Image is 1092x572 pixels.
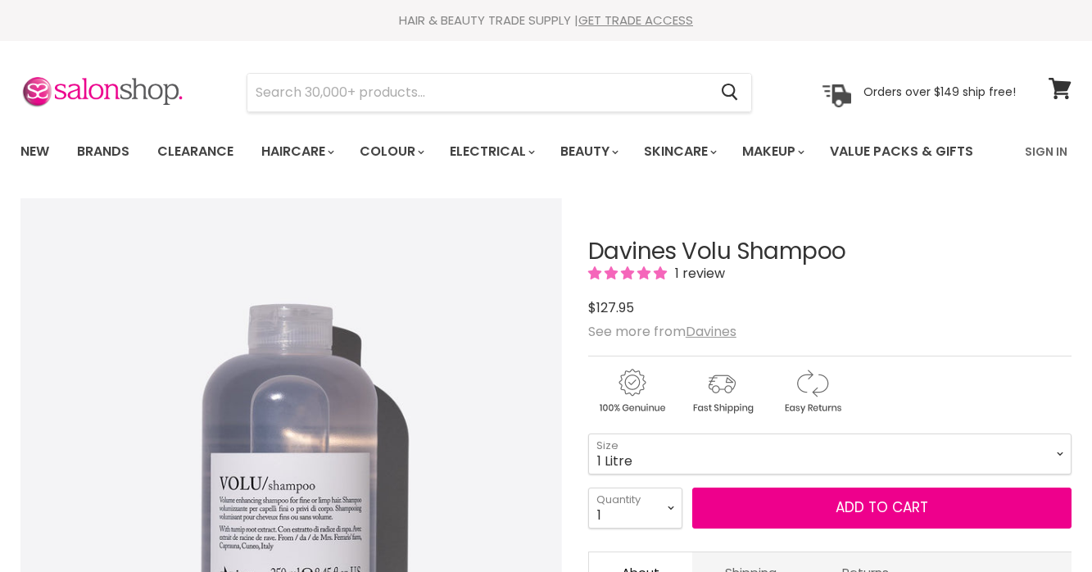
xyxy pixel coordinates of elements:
[588,322,736,341] span: See more from
[670,264,725,283] span: 1 review
[588,264,670,283] span: 5.00 stars
[588,298,634,317] span: $127.95
[247,73,752,112] form: Product
[145,134,246,169] a: Clearance
[632,134,727,169] a: Skincare
[678,366,765,416] img: shipping.gif
[588,239,1072,265] h1: Davines Volu Shampoo
[437,134,545,169] a: Electrical
[8,128,1000,175] ul: Main menu
[548,134,628,169] a: Beauty
[347,134,434,169] a: Colour
[686,322,736,341] a: Davines
[8,134,61,169] a: New
[692,488,1072,529] button: Add to cart
[578,11,693,29] a: GET TRADE ACCESS
[1015,134,1077,169] a: Sign In
[863,84,1016,99] p: Orders over $149 ship free!
[730,134,814,169] a: Makeup
[818,134,986,169] a: Value Packs & Gifts
[588,488,682,529] select: Quantity
[249,134,344,169] a: Haircare
[708,74,751,111] button: Search
[247,74,708,111] input: Search
[768,366,855,416] img: returns.gif
[836,497,928,517] span: Add to cart
[65,134,142,169] a: Brands
[588,366,675,416] img: genuine.gif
